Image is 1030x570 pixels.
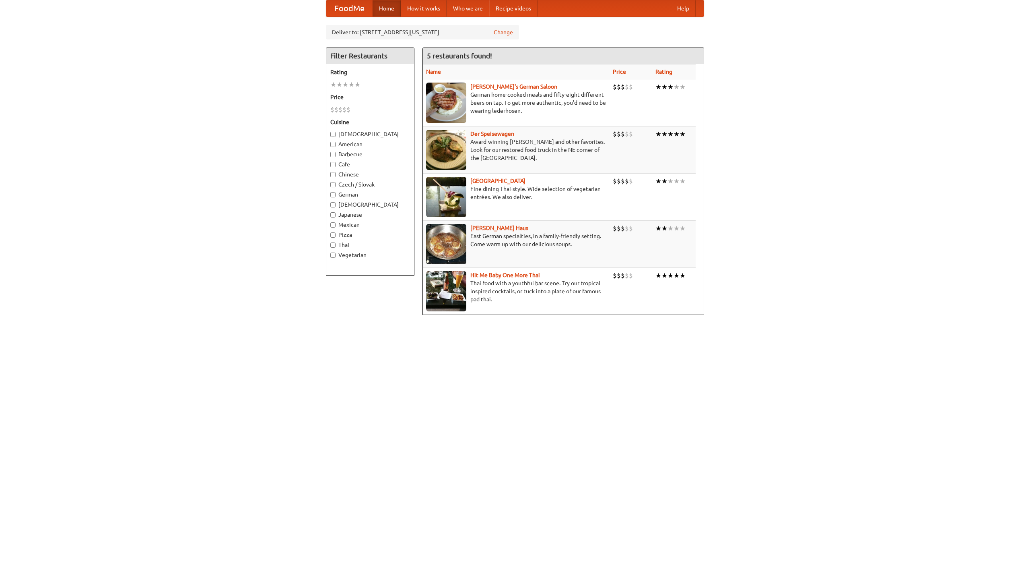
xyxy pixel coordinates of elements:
li: ★ [680,224,686,233]
a: [PERSON_NAME]'s German Saloon [470,83,557,90]
label: American [330,140,410,148]
li: $ [334,105,338,114]
label: Barbecue [330,150,410,158]
input: Vegetarian [330,253,336,258]
img: speisewagen.jpg [426,130,466,170]
h5: Rating [330,68,410,76]
input: Barbecue [330,152,336,157]
li: $ [625,271,629,280]
li: $ [617,177,621,186]
a: Home [373,0,401,17]
input: Japanese [330,212,336,218]
li: ★ [661,177,667,186]
li: ★ [667,177,674,186]
p: East German specialties, in a family-friendly setting. Come warm up with our delicious soups. [426,232,606,248]
ng-pluralize: 5 restaurants found! [427,52,492,60]
li: $ [342,105,346,114]
p: Fine dining Thai-style. Wide selection of vegetarian entrées. We also deliver. [426,185,606,201]
h5: Price [330,93,410,101]
a: Rating [655,68,672,75]
li: ★ [667,271,674,280]
li: ★ [680,177,686,186]
li: $ [625,177,629,186]
li: ★ [680,130,686,139]
li: ★ [661,83,667,91]
input: American [330,142,336,147]
li: ★ [655,130,661,139]
li: $ [346,105,350,114]
li: $ [629,130,633,139]
a: FoodMe [326,0,373,17]
li: $ [617,130,621,139]
input: German [330,192,336,197]
li: ★ [342,80,348,89]
li: ★ [667,130,674,139]
li: ★ [667,224,674,233]
li: $ [613,83,617,91]
input: [DEMOGRAPHIC_DATA] [330,132,336,137]
a: [PERSON_NAME] Haus [470,225,528,231]
p: German home-cooked meals and fifty-eight different beers on tap. To get more authentic, you'd nee... [426,91,606,115]
li: ★ [655,271,661,280]
a: Price [613,68,626,75]
label: German [330,191,410,199]
li: ★ [655,224,661,233]
li: ★ [674,177,680,186]
a: Der Speisewagen [470,131,514,137]
label: Cafe [330,160,410,168]
li: $ [629,177,633,186]
li: ★ [655,83,661,91]
li: $ [613,177,617,186]
img: satay.jpg [426,177,466,217]
input: Czech / Slovak [330,182,336,187]
li: ★ [336,80,342,89]
li: $ [617,83,621,91]
li: ★ [674,130,680,139]
li: $ [617,271,621,280]
li: $ [621,177,625,186]
li: $ [613,224,617,233]
label: Japanese [330,211,410,219]
a: Recipe videos [489,0,538,17]
li: $ [629,224,633,233]
p: Award-winning [PERSON_NAME] and other favorites. Look for our restored food truck in the NE corne... [426,138,606,162]
label: [DEMOGRAPHIC_DATA] [330,201,410,209]
li: ★ [680,83,686,91]
li: $ [625,224,629,233]
input: [DEMOGRAPHIC_DATA] [330,202,336,207]
b: Hit Me Baby One More Thai [470,272,540,278]
input: Pizza [330,232,336,238]
input: Mexican [330,222,336,228]
label: Mexican [330,221,410,229]
li: $ [621,130,625,139]
li: $ [330,105,334,114]
label: [DEMOGRAPHIC_DATA] [330,130,410,138]
li: $ [625,130,629,139]
li: $ [613,271,617,280]
li: ★ [674,271,680,280]
h4: Filter Restaurants [326,48,414,64]
li: ★ [661,224,667,233]
label: Vegetarian [330,251,410,259]
li: ★ [674,224,680,233]
li: $ [621,83,625,91]
li: ★ [354,80,360,89]
input: Thai [330,243,336,248]
a: Help [671,0,696,17]
img: babythai.jpg [426,271,466,311]
li: $ [617,224,621,233]
label: Pizza [330,231,410,239]
input: Cafe [330,162,336,167]
li: ★ [680,271,686,280]
label: Chinese [330,170,410,178]
li: ★ [330,80,336,89]
li: ★ [674,83,680,91]
a: [GEOGRAPHIC_DATA] [470,178,525,184]
img: esthers.jpg [426,83,466,123]
li: $ [629,83,633,91]
h5: Cuisine [330,118,410,126]
div: Deliver to: [STREET_ADDRESS][US_STATE] [326,25,519,39]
